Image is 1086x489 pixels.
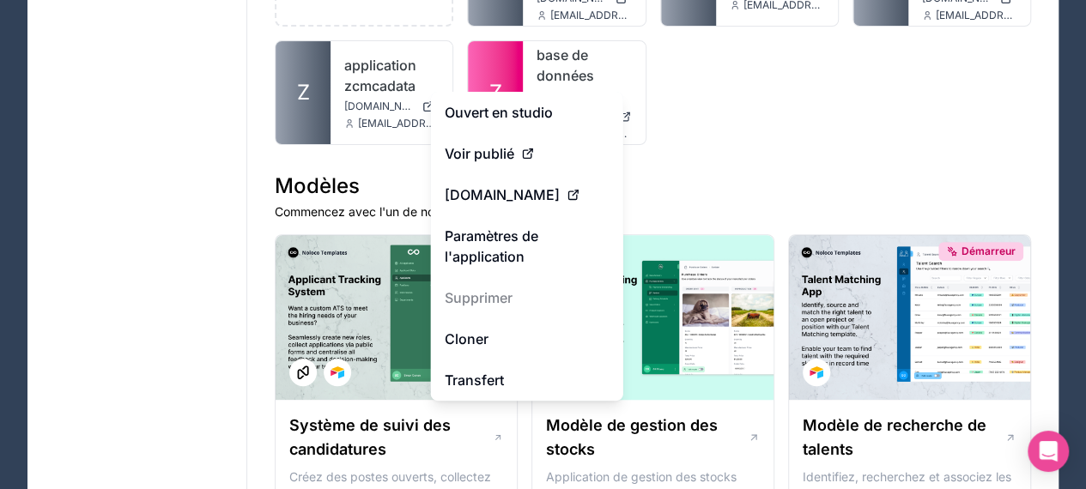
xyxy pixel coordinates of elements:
font: Transfert [445,371,504,389]
button: Supprimer [431,277,623,318]
font: application zcmcadata [344,57,416,94]
font: Modèle de gestion des stocks [546,416,718,458]
font: Voir publié [445,145,514,162]
font: Commencez avec l'un de nos modèles prêts à l'emploi [275,204,580,219]
font: [EMAIL_ADDRESS][DOMAIN_NAME] [358,117,532,130]
font: Modèle de recherche de talents [803,416,986,458]
a: [DOMAIN_NAME] [431,174,623,215]
font: Démarreur [962,244,1016,257]
a: Ouvert en studio [431,92,623,133]
a: Z [276,41,331,144]
img: Logo d'Airtable [331,365,344,379]
font: Système de suivi des candidatures [289,416,451,458]
a: Transfert [431,359,623,401]
font: Z [297,80,310,105]
font: Paramètres de l'application [445,227,538,265]
font: Modèles [275,173,360,198]
font: base de données zcmc [537,46,594,105]
a: Z [468,41,523,144]
font: Ouvert en studio [445,104,553,121]
a: base de données zcmc [537,45,631,106]
font: Z [489,80,502,105]
font: Cloner [445,330,488,347]
div: Ouvrir Intercom Messenger [1028,431,1069,472]
font: [EMAIL_ADDRESS][DOMAIN_NAME] [550,9,725,21]
font: [DOMAIN_NAME] [445,186,560,203]
a: [DOMAIN_NAME] [344,100,439,113]
font: Supprimer [445,289,513,306]
a: application zcmcadata [344,55,439,96]
a: Voir publié [431,133,623,174]
img: Logo d'Airtable [810,365,823,379]
font: [DOMAIN_NAME] [344,100,428,112]
a: Cloner [431,318,623,359]
a: Paramètres de l'application [431,215,623,277]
